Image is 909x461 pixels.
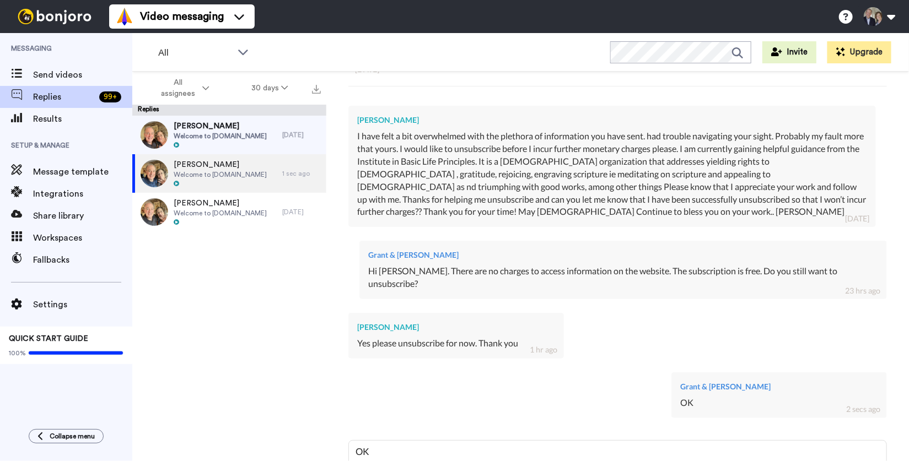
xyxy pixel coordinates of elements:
[368,265,878,290] div: Hi [PERSON_NAME]. There are no charges to access information on the website. The subscription is ...
[33,187,132,200] span: Integrations
[845,285,880,296] div: 23 hrs ago
[132,193,326,231] a: [PERSON_NAME]Welcome to [DOMAIN_NAME][DATE]
[174,209,267,218] span: Welcome to [DOMAIN_NAME]
[309,80,324,96] button: Export all results that match these filters now.
[174,121,267,132] span: [PERSON_NAME]
[13,9,96,24] img: bj-logo-header-white.svg
[230,78,309,98] button: 30 days
[33,165,132,178] span: Message template
[357,337,555,350] div: Yes please unsubscribe for now. Thank you
[50,432,95,441] span: Collapse menu
[141,198,168,226] img: fbb78353-cb42-4acf-b992-c4c1626ef5ec-thumb.jpg
[312,85,321,94] img: export.svg
[282,169,321,178] div: 1 sec ago
[827,41,891,63] button: Upgrade
[845,213,869,224] div: [DATE]
[132,154,326,193] a: [PERSON_NAME]Welcome to [DOMAIN_NAME]1 sec ago
[140,9,224,24] span: Video messaging
[33,209,132,223] span: Share library
[357,115,867,126] div: [PERSON_NAME]
[116,8,133,25] img: vm-color.svg
[846,404,880,415] div: 2 secs ago
[33,231,132,245] span: Workspaces
[174,170,267,179] span: Welcome to [DOMAIN_NAME]
[282,131,321,139] div: [DATE]
[9,349,26,357] span: 100%
[762,41,816,63] button: Invite
[155,77,200,99] span: All assignees
[357,322,555,333] div: [PERSON_NAME]
[158,46,232,59] span: All
[29,429,104,443] button: Collapse menu
[282,208,321,216] div: [DATE]
[33,253,132,267] span: Fallbacks
[680,397,878,409] div: OK
[530,344,557,355] div: 1 hr ago
[132,116,326,154] a: [PERSON_NAME]Welcome to [DOMAIN_NAME][DATE]
[132,105,326,116] div: Replies
[141,160,168,187] img: 3bbcdfe0-e6d5-4455-a1ac-8701f367e234-thumb.jpg
[680,381,878,392] div: Grant & [PERSON_NAME]
[33,68,132,82] span: Send videos
[174,132,267,140] span: Welcome to [DOMAIN_NAME]
[141,121,168,149] img: 01da21f6-c055-4e64-8964-c1e100f6fbb6-thumb.jpg
[357,130,867,218] div: I have felt a bit overwhelmed with the plethora of information you have sent. had trouble navigat...
[9,335,88,343] span: QUICK START GUIDE
[174,198,267,209] span: [PERSON_NAME]
[135,73,230,104] button: All assignees
[174,159,267,170] span: [PERSON_NAME]
[33,112,132,126] span: Results
[33,90,95,104] span: Replies
[99,91,121,102] div: 99 +
[368,250,878,261] div: Grant & [PERSON_NAME]
[33,298,132,311] span: Settings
